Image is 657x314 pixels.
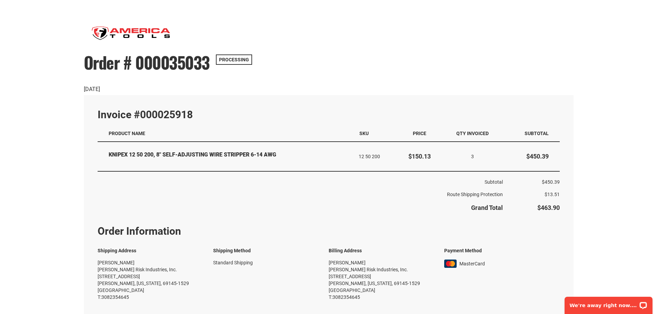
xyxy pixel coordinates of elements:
[84,86,100,92] span: [DATE]
[408,153,431,160] span: $150.13
[98,171,503,188] th: Subtotal
[98,125,354,142] th: Product Name
[329,259,444,301] address: [PERSON_NAME] [PERSON_NAME] Risk Industries, Inc. [STREET_ADDRESS] [PERSON_NAME], [US_STATE], 691...
[213,248,251,253] strong: Shipping Method
[216,54,252,65] span: Processing
[471,154,474,159] span: 3
[545,192,560,197] span: $13.51
[459,257,485,271] span: MasterCard
[98,259,213,301] address: [PERSON_NAME] [PERSON_NAME] Risk Industries, Inc. [STREET_ADDRESS] [PERSON_NAME], [US_STATE], 691...
[109,151,349,159] strong: KNIPEX 12 50 200, 8" SELF-ADJUSTING WIRE STRIPPER 6-14 AWG
[332,294,360,300] a: 3082354645
[397,125,442,142] th: Price
[471,204,503,211] strong: Grand Total
[213,259,329,266] div: Standard Shipping
[98,109,193,121] strong: Invoice #000025918
[354,142,397,172] td: 12 50 200
[98,225,181,237] strong: Order Information
[84,50,210,74] span: Order # 000035033
[329,248,362,253] strong: Billing Address
[560,292,657,314] iframe: LiveChat chat widget
[84,21,179,47] img: America Tools
[444,248,482,253] strong: Payment Method
[526,153,549,160] span: $450.39
[542,179,560,185] span: $450.39
[503,125,560,142] th: Subtotal
[98,188,503,201] th: Route Shipping Protection
[101,294,129,300] a: 3082354645
[444,260,457,268] img: mastercard.png
[84,21,574,47] a: store logo
[537,204,560,211] span: $463.90
[354,125,397,142] th: SKU
[98,248,136,253] strong: Shipping Address
[442,125,503,142] th: Qty Invoiced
